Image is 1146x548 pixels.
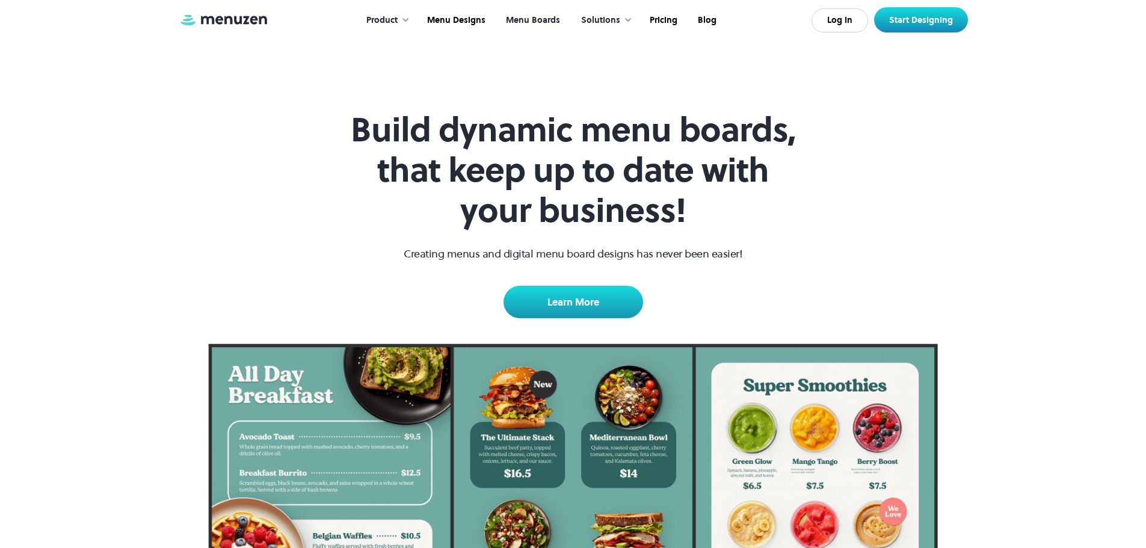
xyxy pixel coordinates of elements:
[874,7,968,32] a: Start Designing
[581,14,620,27] div: Solutions
[812,8,868,32] a: Log In
[366,14,398,27] div: Product
[342,109,804,231] h1: Build dynamic menu boards, that keep up to date with your business!
[569,2,638,39] div: Solutions
[638,2,686,39] a: Pricing
[354,2,416,39] div: Product
[504,286,643,318] a: Learn More
[404,245,742,262] p: Creating menus and digital menu board designs has never been easier!
[416,2,494,39] a: Menu Designs
[686,2,725,39] a: Blog
[494,2,569,39] a: Menu Boards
